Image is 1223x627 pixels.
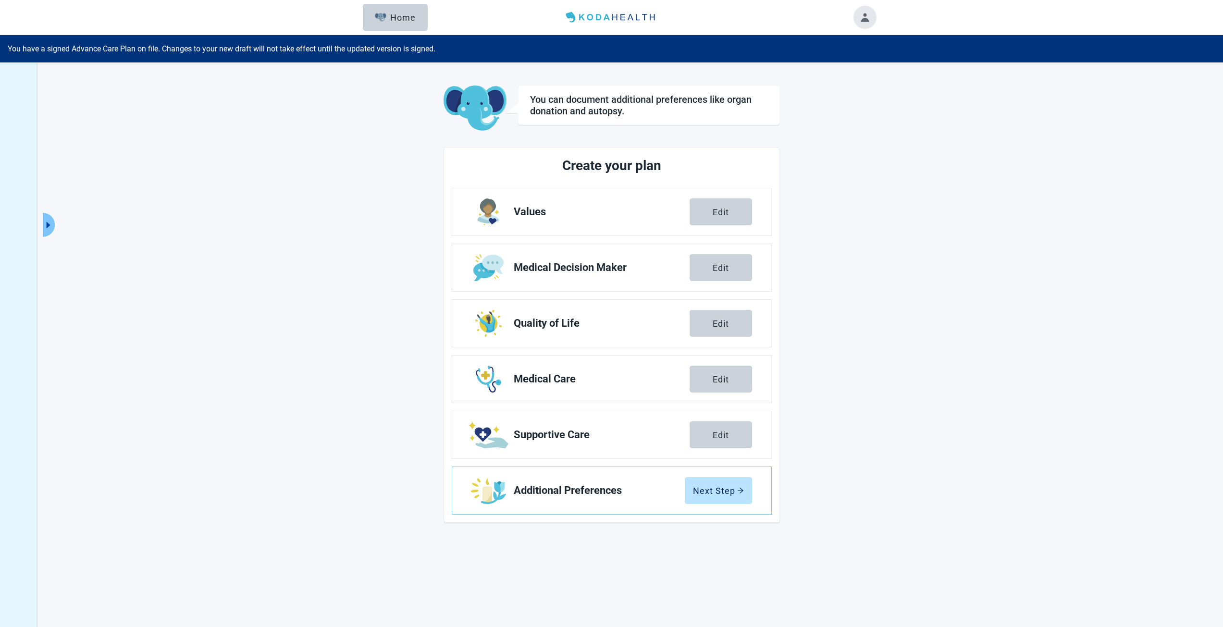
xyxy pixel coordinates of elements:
span: arrow-right [737,487,744,494]
button: Expand menu [43,213,55,237]
img: Koda Health [562,10,661,25]
a: Edit Medical Care section [452,356,771,403]
div: Edit [713,207,729,217]
img: Koda Elephant [444,86,506,132]
span: Medical Decision Maker [514,262,690,273]
button: Edit [690,254,752,281]
button: Edit [690,366,752,393]
main: Main content [347,86,876,523]
button: Next Steparrow-right [685,477,752,504]
span: Supportive Care [514,429,690,441]
div: Edit [713,263,729,272]
button: Edit [690,421,752,448]
div: Edit [713,430,729,440]
div: Home [375,12,416,22]
span: Medical Care [514,373,690,385]
span: Quality of Life [514,318,690,329]
a: Edit Values section [452,188,771,235]
img: Elephant [375,13,387,22]
div: Next Step [693,486,744,495]
span: Additional Preferences [514,485,685,496]
a: Edit Supportive Care section [452,411,771,458]
a: Edit Additional Preferences section [452,467,771,514]
button: ElephantHome [363,4,428,31]
span: Values [514,206,690,218]
button: Edit [690,198,752,225]
button: Edit [690,310,752,337]
a: Edit Quality of Life section [452,300,771,347]
button: Toggle account menu [853,6,877,29]
div: Edit [713,319,729,328]
h1: You can document additional preferences like organ donation and autopsy. [530,94,768,117]
span: caret-right [44,221,53,230]
a: Edit Medical Decision Maker section [452,244,771,291]
div: Edit [713,374,729,384]
h2: Create your plan [488,155,736,176]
